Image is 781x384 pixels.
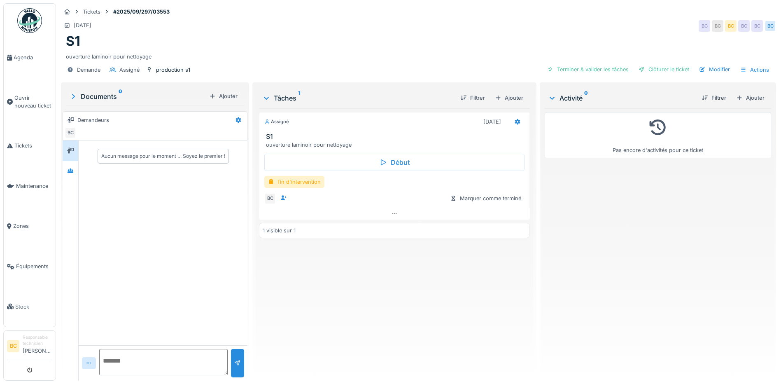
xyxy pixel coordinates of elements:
div: Ajouter [733,92,768,103]
div: BC [751,20,763,32]
span: Stock [15,303,52,311]
div: BC [712,20,723,32]
strong: #2025/09/297/03553 [110,8,173,16]
div: Clôturer le ticket [635,64,692,75]
div: Marquer comme terminé [447,193,525,204]
a: Équipements [4,246,56,287]
a: Maintenance [4,166,56,206]
h3: S1 [266,133,526,140]
div: production s1 [156,66,190,74]
div: ouverture laminoir pour nettoyage [66,49,771,61]
div: Responsable technicien [23,334,52,347]
a: Tickets [4,126,56,166]
div: 1 visible sur 1 [263,227,296,234]
div: Filtrer [698,92,730,103]
div: BC [65,127,76,138]
div: Ajouter [492,92,527,103]
div: BC [765,20,776,32]
div: Modifier [696,64,733,75]
div: BC [738,20,750,32]
span: Agenda [14,54,52,61]
span: Équipements [16,262,52,270]
a: BC Responsable technicien[PERSON_NAME] [7,334,52,360]
div: Demande [77,66,100,74]
div: BC [264,193,276,204]
li: BC [7,340,19,352]
h1: S1 [66,33,80,49]
div: Filtrer [457,92,488,103]
div: Documents [69,91,206,101]
div: Assigné [119,66,140,74]
span: Zones [13,222,52,230]
sup: 0 [119,91,122,101]
div: Pas encore d'activités pour ce ticket [550,116,766,154]
div: BC [699,20,710,32]
a: Agenda [4,37,56,78]
a: Ouvrir nouveau ticket [4,78,56,126]
div: BC [725,20,737,32]
div: Actions [737,64,773,76]
div: Demandeurs [77,116,109,124]
a: Stock [4,286,56,327]
div: Début [264,154,525,171]
span: Ouvrir nouveau ticket [14,94,52,110]
div: [DATE] [74,21,91,29]
div: [DATE] [483,118,501,126]
div: fin d'intervention [264,176,324,188]
div: Tâches [262,93,454,103]
li: [PERSON_NAME] [23,334,52,358]
div: Ajouter [206,91,241,102]
span: Maintenance [16,182,52,190]
span: Tickets [14,142,52,150]
img: Badge_color-CXgf-gQk.svg [17,8,42,33]
div: Tickets [83,8,100,16]
sup: 1 [298,93,300,103]
div: Assigné [264,118,289,125]
div: ouverture laminoir pour nettoyage [266,141,526,149]
div: Activité [548,93,695,103]
a: Zones [4,206,56,246]
div: Terminer & valider les tâches [544,64,632,75]
div: Aucun message pour le moment … Soyez le premier ! [101,152,225,160]
sup: 0 [584,93,588,103]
